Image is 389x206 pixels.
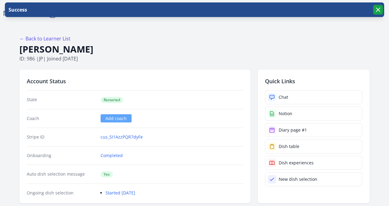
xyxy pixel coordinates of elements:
dt: Stripe ID [27,134,96,140]
h1: [PERSON_NAME] [19,43,370,55]
p: Success [7,6,27,13]
span: Yes [101,171,113,177]
span: jp [39,55,43,62]
div: Dish table [279,143,299,149]
a: ← Back to Learner List [19,35,71,42]
h2: Quick Links [265,77,362,85]
div: Chat [279,94,288,100]
a: Dish table [265,139,362,153]
h2: Account Status [27,77,243,85]
dt: State [27,97,96,103]
a: Notion [265,107,362,121]
a: Completed [101,153,123,159]
a: New dish selection [265,172,362,186]
span: Restarted [101,97,123,103]
a: cus_SI1AzzPQR7dyFe [101,134,143,140]
p: ID: 986 | | Joined [DATE] [19,55,370,62]
a: Chat [265,90,362,104]
div: Dish experiences [279,160,314,166]
dt: Auto dish selection message [27,171,96,177]
a: Dish experiences [265,156,362,170]
a: Started [DATE] [105,190,135,196]
dt: Coach [27,115,96,122]
dt: Onboarding [27,153,96,159]
a: Diary page #1 [265,123,362,137]
div: Notion [279,111,292,117]
div: New dish selection [279,176,317,182]
div: Diary page #1 [279,127,307,133]
dt: Ongoing dish selection [27,190,96,196]
a: Add coach [101,114,132,122]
